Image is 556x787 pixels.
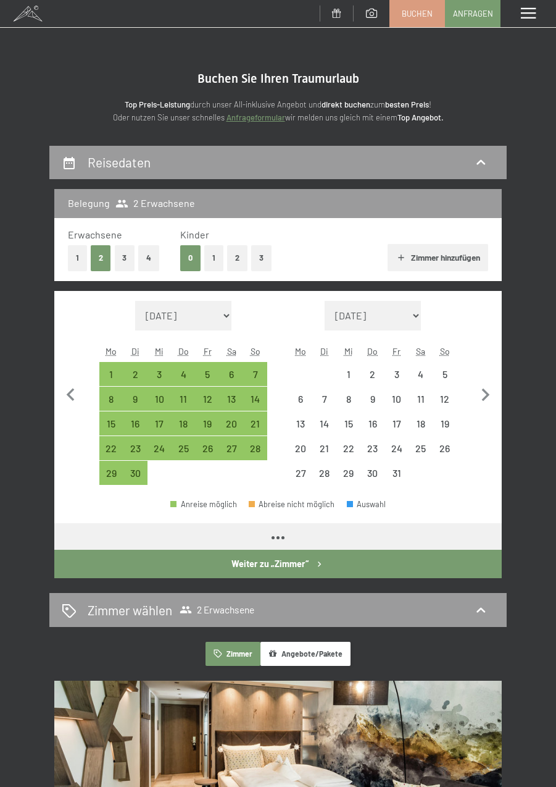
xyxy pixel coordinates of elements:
[196,436,220,460] div: Anreise möglich
[416,346,425,356] abbr: Samstag
[173,444,194,465] div: 25
[88,601,172,619] h2: Zimmer wählen
[336,362,360,386] div: Anreise nicht möglich
[409,436,433,460] div: Anreise nicht möglich
[172,411,196,436] div: Thu Sep 18 2025
[409,362,433,386] div: Anreise nicht möglich
[388,244,488,271] button: Zimmer hinzufügen
[99,362,123,386] div: Anreise möglich
[125,444,146,465] div: 23
[244,362,268,386] div: Anreise möglich
[402,8,433,19] span: Buchen
[220,362,244,386] div: Anreise möglich
[147,411,172,436] div: Anreise möglich
[384,362,409,386] div: Anreise nicht möglich
[99,387,123,411] div: Mon Sep 08 2025
[473,301,499,486] button: Nächster Monat
[312,387,336,411] div: Tue Oct 07 2025
[410,369,431,391] div: 4
[99,436,123,460] div: Anreise möglich
[336,411,360,436] div: Anreise nicht möglich
[384,387,409,411] div: Anreise nicht möglich
[360,461,384,485] div: Anreise nicht möglich
[220,436,244,460] div: Anreise möglich
[384,387,409,411] div: Fri Oct 10 2025
[196,411,220,436] div: Fri Sep 19 2025
[123,411,147,436] div: Anreise möglich
[433,411,457,436] div: Anreise nicht möglich
[384,362,409,386] div: Fri Oct 03 2025
[362,468,383,490] div: 30
[115,196,195,210] span: 2 Erwachsene
[99,461,123,485] div: Mon Sep 29 2025
[170,500,237,508] div: Anreise möglich
[251,346,260,356] abbr: Sonntag
[172,362,196,386] div: Thu Sep 04 2025
[336,436,360,460] div: Anreise nicht möglich
[147,362,172,386] div: Anreise möglich
[106,346,117,356] abbr: Montag
[433,362,457,386] div: Anreise nicht möglich
[384,436,409,460] div: Anreise nicht möglich
[244,387,268,411] div: Sun Sep 14 2025
[289,387,313,411] div: Anreise nicht möglich
[173,419,194,440] div: 18
[196,362,220,386] div: Fri Sep 05 2025
[197,369,218,391] div: 5
[336,387,360,411] div: Wed Oct 08 2025
[197,394,218,416] div: 12
[197,444,218,465] div: 26
[384,436,409,460] div: Fri Oct 24 2025
[289,461,313,485] div: Anreise nicht möglich
[244,387,268,411] div: Anreise möglich
[295,346,306,356] abbr: Montag
[410,444,431,465] div: 25
[312,461,336,485] div: Anreise nicht möglich
[360,387,384,411] div: Anreise nicht möglich
[384,411,409,436] div: Fri Oct 17 2025
[410,419,431,440] div: 18
[196,411,220,436] div: Anreise möglich
[244,411,268,436] div: Anreise möglich
[433,362,457,386] div: Sun Oct 05 2025
[196,387,220,411] div: Fri Sep 12 2025
[99,411,123,436] div: Mon Sep 15 2025
[260,642,351,666] button: Angebote/Pakete
[125,394,146,416] div: 9
[312,436,336,460] div: Anreise nicht möglich
[440,346,450,356] abbr: Sonntag
[360,436,384,460] div: Anreise nicht möglich
[49,98,507,124] p: durch unser All-inklusive Angebot und zum ! Oder nutzen Sie unser schnelles wir melden uns gleich...
[434,369,455,391] div: 5
[397,112,444,122] strong: Top Angebot.
[385,99,429,109] strong: besten Preis
[362,444,383,465] div: 23
[249,500,335,508] div: Abreise nicht möglich
[149,394,170,416] div: 10
[312,411,336,436] div: Tue Oct 14 2025
[290,394,312,416] div: 6
[360,461,384,485] div: Thu Oct 30 2025
[172,387,196,411] div: Anreise möglich
[433,411,457,436] div: Sun Oct 19 2025
[221,444,243,465] div: 27
[362,394,383,416] div: 9
[172,436,196,460] div: Anreise möglich
[123,436,147,460] div: Anreise möglich
[58,301,84,486] button: Vorheriger Monat
[221,369,243,391] div: 6
[123,461,147,485] div: Anreise möglich
[131,346,139,356] abbr: Dienstag
[101,394,122,416] div: 8
[101,444,122,465] div: 22
[434,444,455,465] div: 26
[338,394,359,416] div: 8
[245,369,267,391] div: 7
[220,387,244,411] div: Sat Sep 13 2025
[245,394,267,416] div: 14
[290,468,312,490] div: 27
[338,369,359,391] div: 1
[54,550,502,578] button: Weiter zu „Zimmer“
[336,461,360,485] div: Anreise nicht möglich
[336,436,360,460] div: Wed Oct 22 2025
